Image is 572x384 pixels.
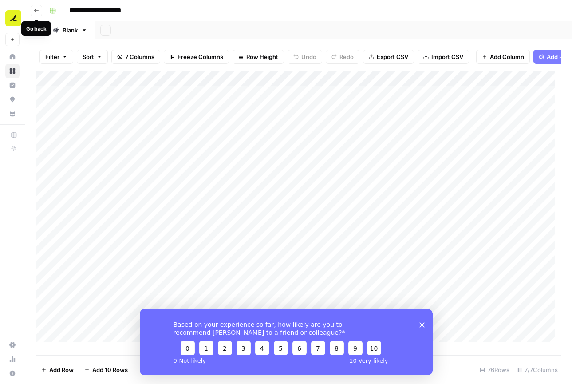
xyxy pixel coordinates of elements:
button: Import CSV [418,50,469,64]
a: Your Data [5,107,20,121]
span: Row Height [246,52,278,61]
span: 7 Columns [125,52,154,61]
span: Add 10 Rows [92,365,128,374]
span: Import CSV [431,52,463,61]
button: Undo [288,50,322,64]
a: Home [5,50,20,64]
button: Export CSV [363,50,414,64]
div: Blank [63,26,78,35]
button: Row Height [233,50,284,64]
span: Sort [83,52,94,61]
span: Undo [301,52,316,61]
span: Redo [339,52,354,61]
a: Blank [45,21,95,39]
button: Redo [326,50,359,64]
div: 7/7 Columns [513,363,561,377]
button: 7 Columns [111,50,160,64]
span: Export CSV [377,52,408,61]
button: Sort [77,50,108,64]
span: Filter [45,52,59,61]
button: Filter [39,50,73,64]
a: Insights [5,78,20,92]
a: Settings [5,338,20,352]
a: Usage [5,352,20,366]
div: 76 Rows [476,363,513,377]
button: Add Column [476,50,530,64]
span: Freeze Columns [178,52,223,61]
img: Ramp Logo [5,10,21,26]
button: Add Row [36,363,79,377]
button: Workspace: Ramp [5,7,20,29]
iframe: Survey from AirOps [140,309,433,375]
a: Browse [5,64,20,78]
button: Add 10 Rows [79,363,133,377]
a: Opportunities [5,92,20,107]
span: Add Column [490,52,524,61]
button: Help + Support [5,366,20,380]
button: Freeze Columns [164,50,229,64]
span: Add Row [49,365,74,374]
